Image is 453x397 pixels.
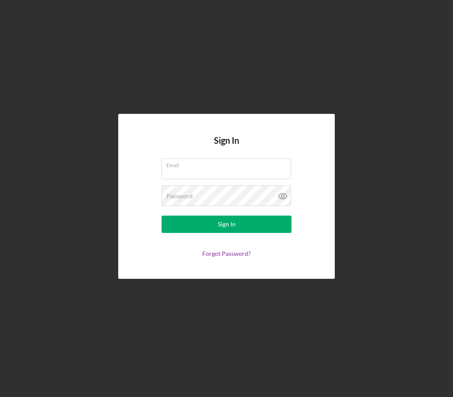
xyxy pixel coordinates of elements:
h4: Sign In [214,136,239,158]
label: Password [166,193,193,200]
a: Forgot Password? [202,250,251,257]
button: Sign In [162,216,291,233]
div: Sign In [218,216,236,233]
label: Email [166,159,291,168]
